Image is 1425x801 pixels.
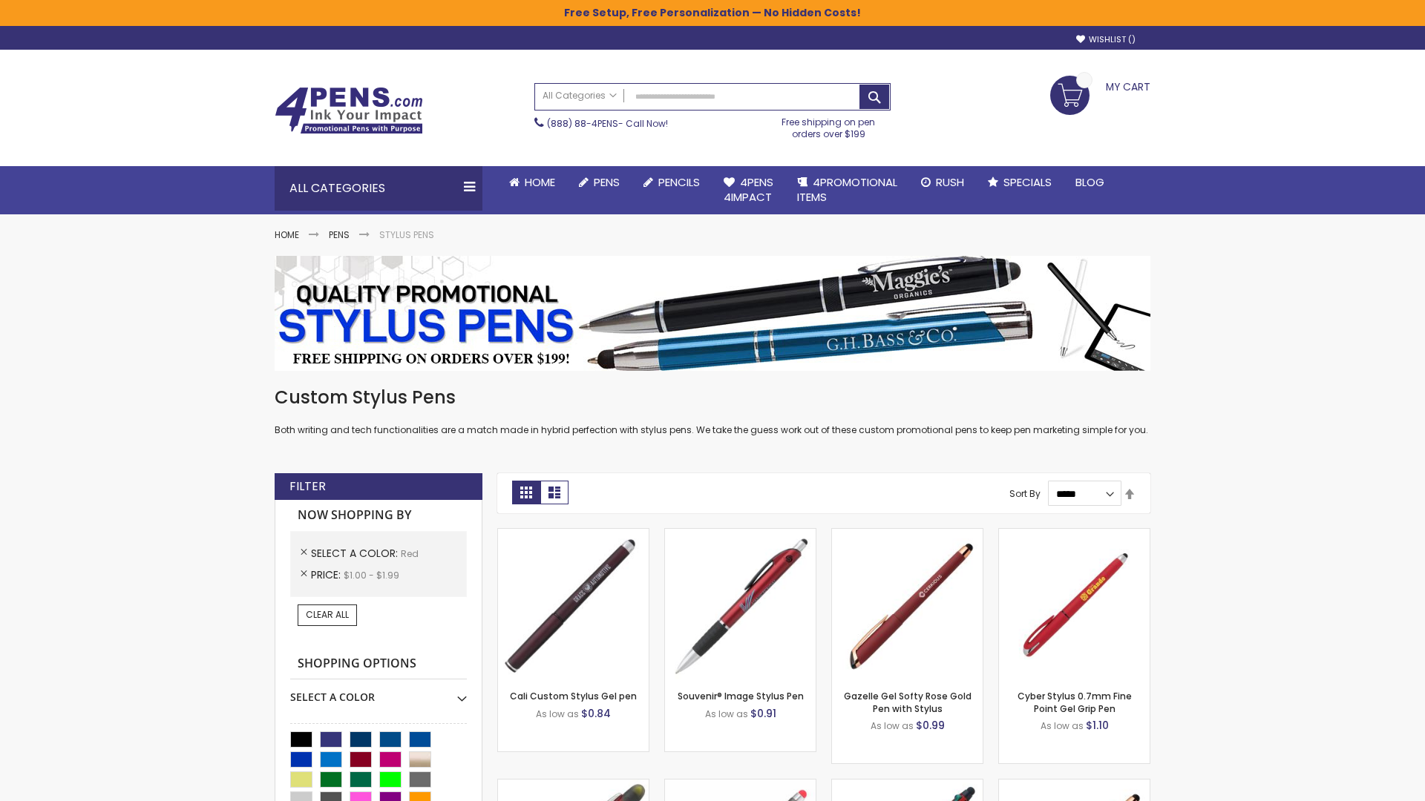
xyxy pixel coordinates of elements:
img: Stylus Pens [275,256,1150,371]
h1: Custom Stylus Pens [275,386,1150,409]
a: Gazelle Gel Softy Rose Gold Pen with Stylus [844,690,972,714]
a: 4Pens4impact [712,166,785,214]
span: Pencils [658,174,700,190]
span: Price [311,567,344,582]
a: Pens [329,228,350,241]
div: All Categories [275,166,482,211]
a: 4PROMOTIONALITEMS [785,166,909,214]
a: Clear All [298,604,357,625]
span: Red [401,547,419,560]
a: Specials [976,166,1064,199]
a: Home [275,228,299,241]
a: Rush [909,166,976,199]
strong: Stylus Pens [379,228,434,241]
img: Cyber Stylus 0.7mm Fine Point Gel Grip Pen-Red [999,529,1150,679]
span: 4Pens 4impact [724,174,773,205]
span: As low as [1041,719,1084,732]
strong: Shopping Options [290,648,467,680]
span: As low as [871,719,914,732]
img: Gazelle Gel Softy Rose Gold Pen with Stylus-Red [832,529,983,679]
span: Select A Color [311,546,401,561]
span: Pens [594,174,620,190]
img: 4Pens Custom Pens and Promotional Products [275,87,423,134]
a: Gazelle Gel Softy Rose Gold Pen with Stylus-Red [832,528,983,541]
a: Souvenir® Jalan Highlighter Stylus Pen Combo-Red [498,779,649,791]
a: Islander Softy Gel with Stylus - ColorJet Imprint-Red [665,779,816,791]
label: Sort By [1009,487,1041,500]
div: Both writing and tech functionalities are a match made in hybrid perfection with stylus pens. We ... [275,386,1150,437]
strong: Grid [512,481,540,504]
span: $0.99 [916,718,945,733]
a: Souvenir® Image Stylus Pen-Red [665,528,816,541]
span: 4PROMOTIONAL ITEMS [797,174,897,205]
span: $0.84 [581,706,611,721]
span: - Call Now! [547,117,668,130]
a: Pencils [632,166,712,199]
a: Cyber Stylus 0.7mm Fine Point Gel Grip Pen [1018,690,1132,714]
div: Free shipping on pen orders over $199 [767,111,891,140]
a: Blog [1064,166,1116,199]
span: Rush [936,174,964,190]
a: All Categories [535,84,624,108]
strong: Filter [289,478,326,495]
span: Home [525,174,555,190]
span: Clear All [306,608,349,621]
span: As low as [536,708,579,720]
span: All Categories [543,90,617,102]
span: As low as [705,708,748,720]
div: Select A Color [290,679,467,705]
span: $1.10 [1086,718,1109,733]
a: Cali Custom Stylus Gel pen [510,690,637,702]
a: (888) 88-4PENS [547,117,618,130]
a: Home [497,166,567,199]
img: Souvenir® Image Stylus Pen-Red [665,529,816,679]
a: Wishlist [1076,34,1136,45]
a: Souvenir® Image Stylus Pen [678,690,804,702]
a: Cyber Stylus 0.7mm Fine Point Gel Grip Pen-Red [999,528,1150,541]
a: Pens [567,166,632,199]
span: Blog [1075,174,1104,190]
span: Specials [1003,174,1052,190]
a: Cali Custom Stylus Gel pen-Red [498,528,649,541]
strong: Now Shopping by [290,500,467,531]
img: Cali Custom Stylus Gel pen-Red [498,529,649,679]
span: $0.91 [750,706,776,721]
span: $1.00 - $1.99 [344,569,399,581]
a: Orbitor 4 Color Assorted Ink Metallic Stylus Pens-Red [832,779,983,791]
a: Gazelle Gel Softy Rose Gold Pen with Stylus - ColorJet-Red [999,779,1150,791]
